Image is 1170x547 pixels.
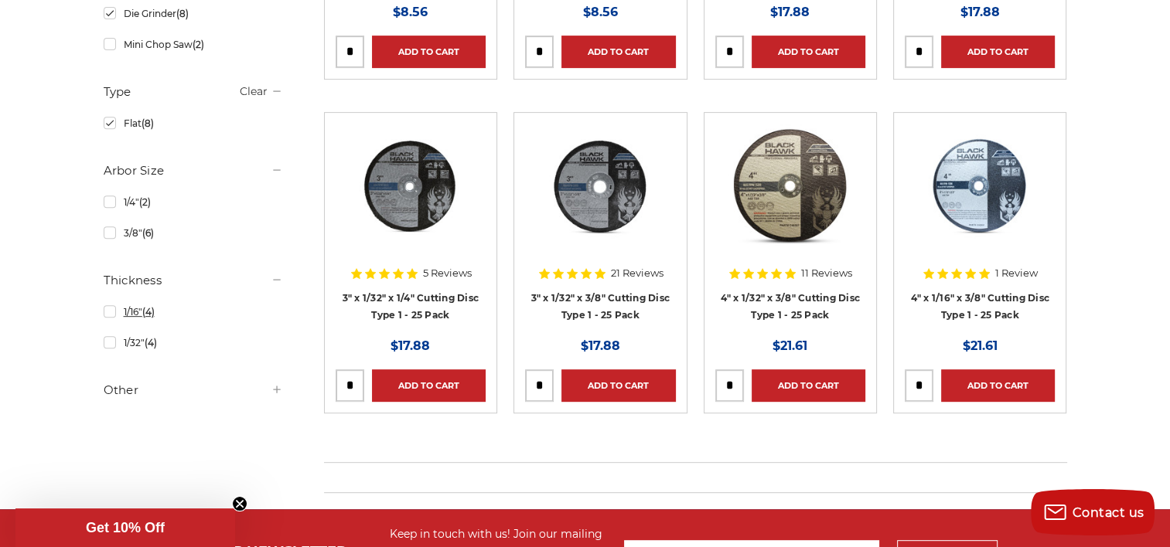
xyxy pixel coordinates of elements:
[142,306,154,318] span: (4)
[1031,489,1155,535] button: Contact us
[343,292,479,321] a: 3" x 1/32" x 1/4" Cutting Disc Type 1 - 25 Pack
[232,496,247,511] button: Close teaser
[960,5,1000,19] span: $17.88
[963,338,998,353] span: $21.61
[581,338,620,353] span: $17.88
[349,124,472,247] img: 3" x 1/32" x 1/4" Cutting Disc
[715,124,865,273] a: 4" x 1/32" x 3/8" Cutting Disc
[104,219,283,246] a: 3/8"
[1073,505,1144,520] span: Contact us
[141,117,153,129] span: (8)
[538,124,662,247] img: 3" x 1/32" x 3/8" Cut Off Wheel
[393,5,428,19] span: $8.56
[15,508,235,547] div: Get 10% OffClose teaser
[995,268,1038,278] span: 1 Review
[583,5,618,19] span: $8.56
[336,124,486,273] a: 3" x 1/32" x 1/4" Cutting Disc
[391,338,430,353] span: $17.88
[104,189,283,216] a: 1/4"
[941,369,1055,402] a: Add to Cart
[752,369,865,402] a: Add to Cart
[423,268,472,278] span: 5 Reviews
[142,227,153,239] span: (6)
[561,36,675,68] a: Add to Cart
[728,124,852,247] img: 4" x 1/32" x 3/8" Cutting Disc
[104,83,283,101] h5: Type
[104,381,283,399] h5: Other
[770,5,810,19] span: $17.88
[801,268,852,278] span: 11 Reviews
[752,36,865,68] a: Add to Cart
[104,298,283,325] a: 1/16"
[86,520,165,535] span: Get 10% Off
[611,268,663,278] span: 21 Reviews
[721,292,861,321] a: 4" x 1/32" x 3/8" Cutting Disc Type 1 - 25 Pack
[240,84,268,98] a: Clear
[525,124,675,273] a: 3" x 1/32" x 3/8" Cut Off Wheel
[941,36,1055,68] a: Add to Cart
[918,124,1042,247] img: 4" x 1/16" x 3/8" Cutting Disc
[104,31,283,58] a: Mini Chop Saw
[144,337,156,348] span: (4)
[104,161,283,180] h5: Arbor Size
[531,292,670,321] a: 3" x 1/32" x 3/8" Cutting Disc Type 1 - 25 Pack
[561,369,675,402] a: Add to Cart
[910,292,1049,321] a: 4" x 1/16" x 3/8" Cutting Disc Type 1 - 25 Pack
[773,338,807,353] span: $21.61
[104,271,283,290] h5: Thickness
[104,110,283,137] a: Flat
[176,8,188,19] span: (8)
[372,369,486,402] a: Add to Cart
[104,329,283,356] a: 1/32"
[192,39,203,50] span: (2)
[138,196,150,208] span: (2)
[372,36,486,68] a: Add to Cart
[905,124,1055,273] a: 4" x 1/16" x 3/8" Cutting Disc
